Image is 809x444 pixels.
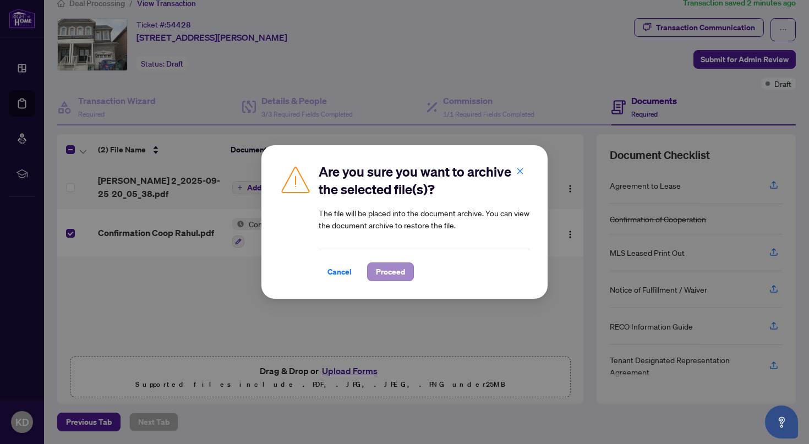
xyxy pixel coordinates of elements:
[516,167,524,175] span: close
[279,163,312,196] img: Caution Icon
[765,405,798,438] button: Open asap
[367,262,414,281] button: Proceed
[319,262,360,281] button: Cancel
[319,207,530,231] article: The file will be placed into the document archive. You can view the document archive to restore t...
[376,263,405,281] span: Proceed
[327,263,352,281] span: Cancel
[319,163,530,198] h2: Are you sure you want to archive the selected file(s)?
